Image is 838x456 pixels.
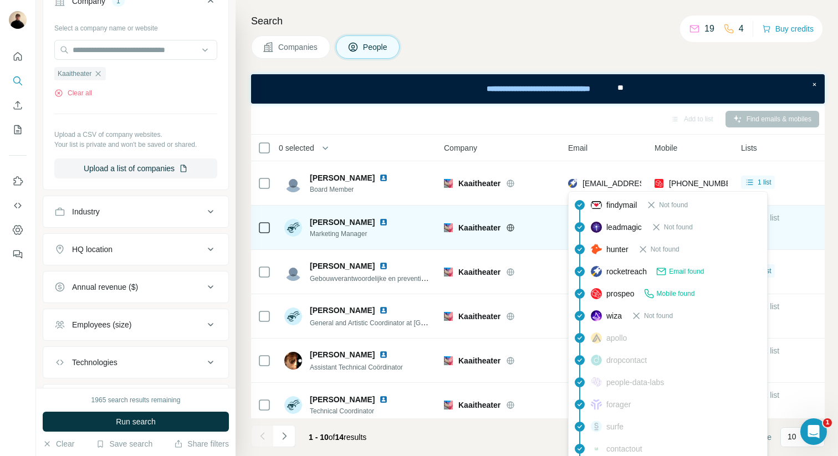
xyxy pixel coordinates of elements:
[310,260,375,271] span: [PERSON_NAME]
[669,267,704,276] span: Email found
[655,142,677,153] span: Mobile
[762,21,814,37] button: Buy credits
[43,387,228,413] button: Keywords
[284,352,302,370] img: Avatar
[568,142,587,153] span: Email
[644,311,673,321] span: Not found
[310,172,375,183] span: [PERSON_NAME]
[310,406,392,416] span: Technical Coordinator
[278,42,319,53] span: Companies
[591,355,602,366] img: provider dropcontact logo
[9,47,27,66] button: Quick start
[43,349,228,376] button: Technologies
[788,431,796,442] p: 10
[669,179,739,188] span: [PHONE_NUMBER]
[444,142,477,153] span: Company
[54,140,217,150] p: Your list is private and won't be saved or shared.
[335,433,344,442] span: 14
[54,158,217,178] button: Upload a list of companies
[284,175,302,192] img: Avatar
[823,418,832,427] span: 1
[9,244,27,264] button: Feedback
[444,312,453,321] img: Logo of Kaaitheater
[9,196,27,216] button: Use Surfe API
[606,266,647,277] span: rocketreach
[591,399,602,410] img: provider forager logo
[591,222,602,233] img: provider leadmagic logo
[704,22,714,35] p: 19
[279,142,314,153] span: 0 selected
[72,357,117,368] div: Technologies
[72,281,138,293] div: Annual revenue ($)
[72,206,100,217] div: Industry
[58,69,91,79] span: Kaaitheater
[309,433,366,442] span: results
[458,355,500,366] span: Kaaitheater
[458,267,500,278] span: Kaaitheater
[96,438,152,449] button: Save search
[591,332,602,344] img: provider apollo logo
[458,178,500,189] span: Kaaitheater
[273,425,295,447] button: Navigate to next page
[310,394,375,405] span: [PERSON_NAME]
[9,120,27,140] button: My lists
[72,319,131,330] div: Employees (size)
[458,311,500,322] span: Kaaitheater
[606,310,622,321] span: wiza
[657,289,695,299] span: Mobile found
[606,222,642,233] span: leadmagic
[310,363,403,371] span: Assistant Technical Coördinator
[659,200,688,210] span: Not found
[568,178,577,189] img: provider rocketreach logo
[591,288,602,299] img: provider prospeo logo
[606,421,624,432] span: surfe
[655,178,663,189] img: provider prospeo logo
[606,443,642,454] span: contactout
[444,223,453,232] img: Logo of Kaaitheater
[606,199,637,211] span: findymail
[591,421,602,432] img: provider surfe logo
[54,88,92,98] button: Clear all
[758,266,771,276] span: 1 list
[174,438,229,449] button: Share filters
[379,262,388,270] img: LinkedIn logo
[444,401,453,409] img: Logo of Kaaitheater
[591,199,602,211] img: provider findymail logo
[651,244,679,254] span: Not found
[739,22,744,35] p: 4
[116,416,156,427] span: Run search
[310,185,392,194] span: Board Member
[591,266,602,277] img: provider rocketreach logo
[43,311,228,338] button: Employees (size)
[43,198,228,225] button: Industry
[251,74,825,104] iframe: Banner
[310,274,450,283] span: Gebouwverantwoordelijke en preventieadviseur
[9,71,27,91] button: Search
[72,244,113,255] div: HQ location
[444,268,453,276] img: Logo of Kaaitheater
[758,177,771,187] span: 1 list
[591,244,602,254] img: provider hunter logo
[309,433,329,442] span: 1 - 10
[284,396,302,414] img: Avatar
[606,399,631,410] span: forager
[310,229,392,239] span: Marketing Manager
[43,236,228,263] button: HQ location
[284,219,302,237] img: Avatar
[458,399,500,411] span: Kaaitheater
[54,130,217,140] p: Upload a CSV of company websites.
[54,19,217,33] div: Select a company name or website
[606,377,664,388] span: people-data-labs
[591,310,602,321] img: provider wiza logo
[91,395,181,405] div: 1965 search results remaining
[444,356,453,365] img: Logo of Kaaitheater
[9,171,27,191] button: Use Surfe on LinkedIn
[9,95,27,115] button: Enrich CSV
[310,349,375,360] span: [PERSON_NAME]
[310,318,483,327] span: General and Artistic Coordinator at [GEOGRAPHIC_DATA]
[310,305,375,316] span: [PERSON_NAME]
[329,433,335,442] span: of
[43,274,228,300] button: Annual revenue ($)
[310,217,375,228] span: [PERSON_NAME]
